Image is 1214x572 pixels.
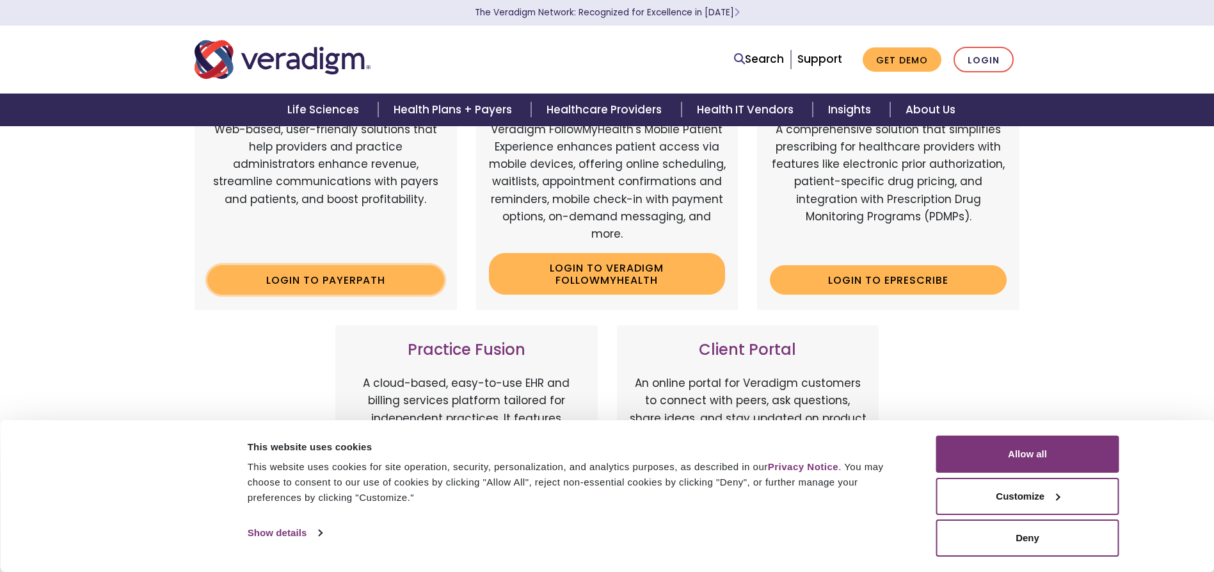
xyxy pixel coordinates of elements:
[531,94,681,126] a: Healthcare Providers
[890,94,971,126] a: About Us
[863,47,941,72] a: Get Demo
[378,94,531,126] a: Health Plans + Payers
[348,341,585,359] h3: Practice Fusion
[936,436,1119,473] button: Allow all
[797,51,842,67] a: Support
[489,121,726,243] p: Veradigm FollowMyHealth's Mobile Patient Experience enhances patient access via mobile devices, o...
[770,265,1007,295] a: Login to ePrescribe
[207,121,444,256] p: Web-based, user-friendly solutions that help providers and practice administrators enhance revenu...
[489,253,726,295] a: Login to Veradigm FollowMyHealth
[936,519,1119,557] button: Deny
[207,265,444,295] a: Login to Payerpath
[272,94,378,126] a: Life Sciences
[954,47,1014,73] a: Login
[475,6,740,19] a: The Veradigm Network: Recognized for Excellence in [DATE]Learn More
[348,375,585,479] p: A cloud-based, easy-to-use EHR and billing services platform tailored for independent practices. ...
[813,94,890,126] a: Insights
[734,6,740,19] span: Learn More
[682,94,813,126] a: Health IT Vendors
[248,523,322,543] a: Show details
[630,341,867,359] h3: Client Portal
[248,459,907,505] div: This website uses cookies for site operation, security, personalization, and analytics purposes, ...
[630,375,867,479] p: An online portal for Veradigm customers to connect with peers, ask questions, share ideas, and st...
[195,38,371,81] img: Veradigm logo
[734,51,784,68] a: Search
[248,439,907,455] div: This website uses cookies
[768,461,838,472] a: Privacy Notice
[936,478,1119,515] button: Customize
[770,121,1007,256] p: A comprehensive solution that simplifies prescribing for healthcare providers with features like ...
